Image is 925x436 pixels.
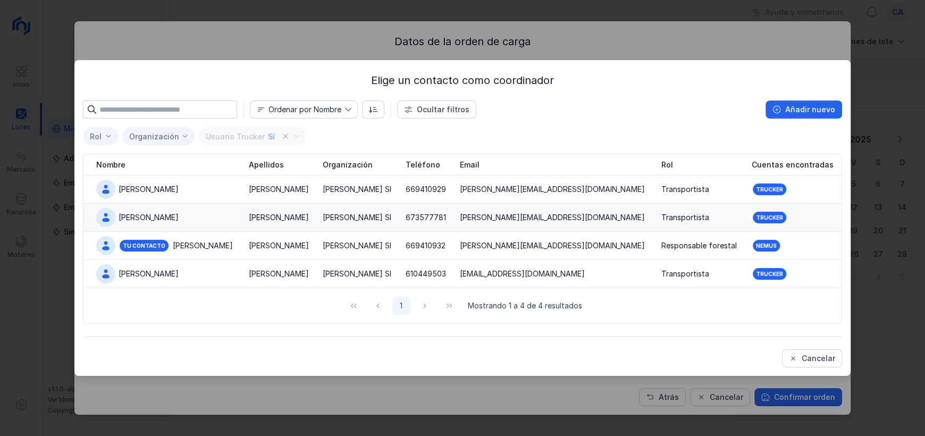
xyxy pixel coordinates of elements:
[323,160,373,170] span: Organización
[249,240,309,251] div: [PERSON_NAME]
[119,184,179,195] div: [PERSON_NAME]
[661,184,709,195] div: Transportista
[782,349,842,367] button: Cancelar
[96,160,125,170] span: Nombre
[249,184,309,195] div: [PERSON_NAME]
[119,239,170,253] div: Tu contacto
[268,106,341,113] div: Ordenar por Nombre
[406,160,440,170] span: Teléfono
[661,269,709,279] div: Transportista
[323,212,391,223] div: [PERSON_NAME] Sl
[406,240,445,251] div: 669410932
[460,269,585,279] div: [EMAIL_ADDRESS][DOMAIN_NAME]
[406,184,446,195] div: 669410929
[397,100,476,119] button: Ocultar filtros
[90,132,102,141] div: Rol
[250,101,344,118] span: Nombre
[249,160,284,170] span: Apellidos
[417,104,469,115] div: Ocultar filtros
[661,212,709,223] div: Transportista
[392,297,410,315] button: Page 1
[802,353,835,364] div: Cancelar
[756,270,783,278] div: Trucker
[249,269,309,279] div: [PERSON_NAME]
[756,242,777,249] div: Nemus
[83,73,842,88] div: Elige un contacto como coordinador
[249,212,309,223] div: [PERSON_NAME]
[406,269,446,279] div: 610449503
[119,212,179,223] div: [PERSON_NAME]
[460,160,480,170] span: Email
[460,212,645,223] div: [PERSON_NAME][EMAIL_ADDRESS][DOMAIN_NAME]
[406,212,446,223] div: 673577781
[460,240,645,251] div: [PERSON_NAME][EMAIL_ADDRESS][DOMAIN_NAME]
[83,128,105,145] span: Seleccionar
[119,269,179,279] div: [PERSON_NAME]
[468,300,582,311] span: Mostrando 1 a 4 de 4 resultados
[661,240,737,251] div: Responsable forestal
[323,269,391,279] div: [PERSON_NAME] Sl
[752,160,834,170] span: Cuentas encontradas
[756,186,783,193] div: Trucker
[661,160,673,170] span: Rol
[323,240,391,251] div: [PERSON_NAME] Sl
[323,184,391,195] div: [PERSON_NAME] Sl
[460,184,645,195] div: [PERSON_NAME][EMAIL_ADDRESS][DOMAIN_NAME]
[129,132,179,141] div: Organización
[756,214,783,221] div: Trucker
[766,100,842,119] button: Añadir nuevo
[173,240,233,251] div: [PERSON_NAME]
[785,104,835,115] div: Añadir nuevo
